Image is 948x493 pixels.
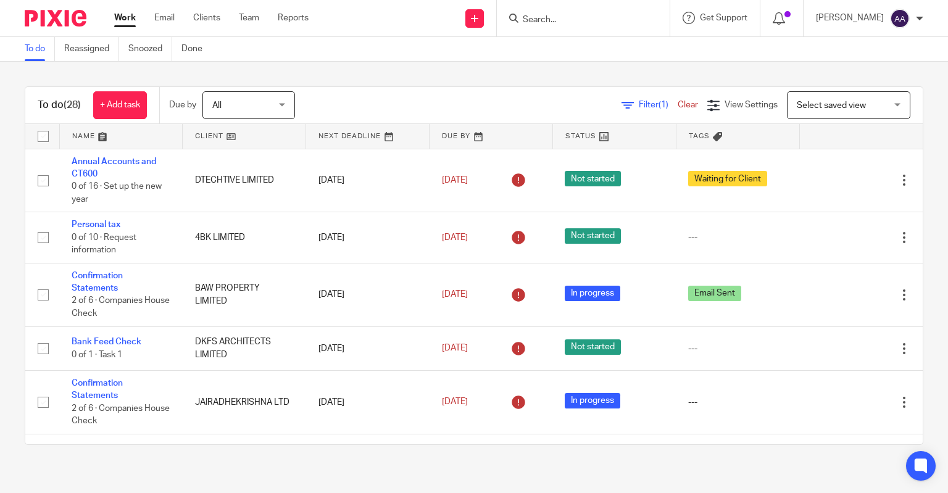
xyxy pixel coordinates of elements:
a: Work [114,12,136,24]
a: Clear [678,101,698,109]
h1: To do [38,99,81,112]
span: Get Support [700,14,747,22]
span: (28) [64,100,81,110]
input: Search [522,15,633,26]
td: [DATE] [306,149,430,212]
a: Reports [278,12,309,24]
a: Annual Accounts and CT600 [72,157,156,178]
span: View Settings [725,101,778,109]
a: Personal tax [72,220,120,229]
td: [DATE] [306,326,430,370]
img: Pixie [25,10,86,27]
span: [DATE] [442,176,468,184]
a: Confirmation Statements [72,379,123,400]
span: Tags [689,133,710,139]
span: In progress [565,286,620,301]
span: Not started [565,228,621,244]
span: Not started [565,171,621,186]
div: --- [688,231,787,244]
a: To do [25,37,55,61]
td: [DATE] [306,434,430,478]
td: JAIRADHEKRISHNA LTD [183,370,306,434]
p: [PERSON_NAME] [816,12,884,24]
span: 0 of 16 · Set up the new year [72,182,162,204]
p: Due by [169,99,196,111]
div: --- [688,342,787,355]
a: Clients [193,12,220,24]
td: BAW PROPERTY LIMITED [183,263,306,326]
a: + Add task [93,91,147,119]
span: In progress [565,393,620,408]
span: 2 of 6 · Companies House Check [72,404,170,426]
span: [DATE] [442,233,468,242]
td: [DATE] [306,263,430,326]
td: DKFS ARCHITECTS LIMITED [183,326,306,370]
td: [DATE] [306,212,430,263]
span: Email Sent [688,286,741,301]
div: --- [688,396,787,408]
span: 0 of 1 · Task 1 [72,350,122,359]
a: Snoozed [128,37,172,61]
span: 2 of 6 · Companies House Check [72,297,170,318]
a: Email [154,12,175,24]
span: [DATE] [442,344,468,353]
span: Waiting for Client [688,171,767,186]
img: svg%3E [890,9,910,28]
span: [DATE] [442,398,468,407]
span: All [212,101,222,110]
a: Confirmation Statements [72,271,123,292]
span: (1) [659,101,668,109]
span: Filter [639,101,678,109]
span: 0 of 10 · Request information [72,233,136,255]
a: Done [181,37,212,61]
td: DTECHTIVE LIMITED [183,149,306,212]
a: Reassigned [64,37,119,61]
a: Bank Feed Check [72,338,141,346]
span: Not started [565,339,621,355]
td: 5IVETECH LIMITED [183,434,306,478]
a: Team [239,12,259,24]
td: [DATE] [306,370,430,434]
td: 4BK LIMITED [183,212,306,263]
span: Select saved view [797,101,866,110]
span: [DATE] [442,290,468,299]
